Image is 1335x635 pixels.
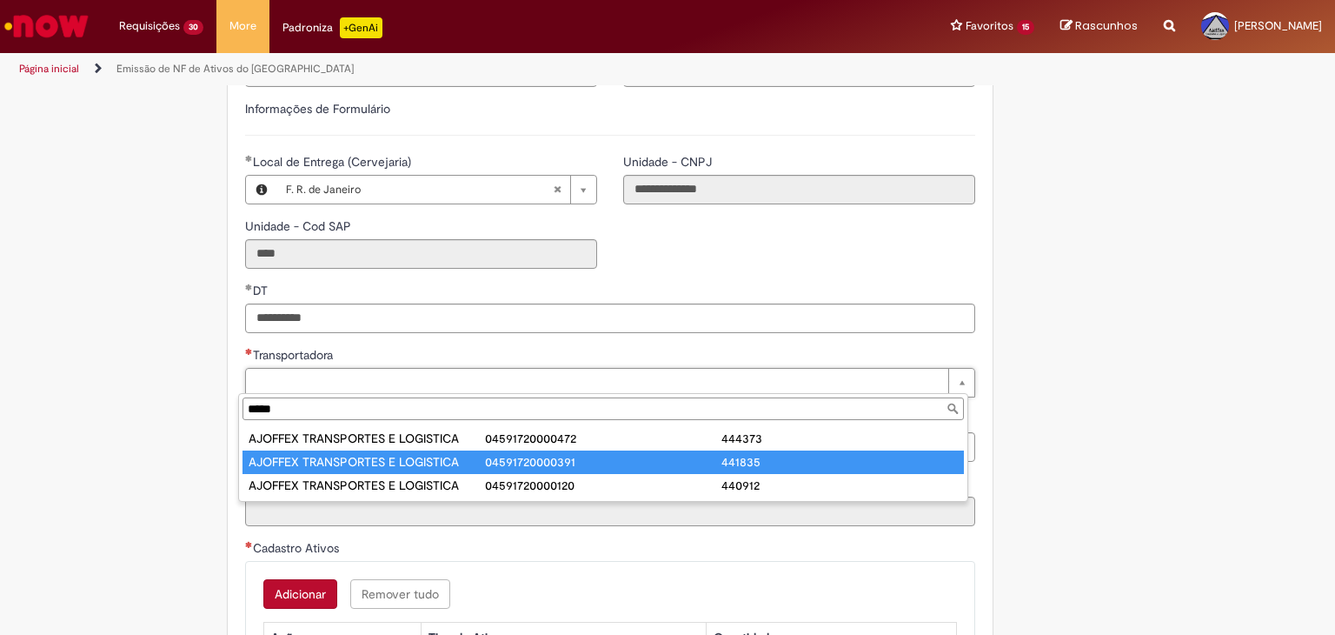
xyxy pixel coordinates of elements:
div: 440912 [721,477,958,494]
div: AJOFFEX TRANSPORTES E LOGISTICA [249,477,485,494]
ul: Transportadora [239,424,967,501]
div: 04591720000391 [485,453,721,471]
div: 04591720000120 [485,477,721,494]
div: AJOFFEX TRANSPORTES E LOGISTICA [249,430,485,447]
div: 04591720000472 [485,430,721,447]
div: AJOFFEX TRANSPORTES E LOGISTICA [249,453,485,471]
div: 444373 [721,430,958,447]
div: 441835 [721,453,958,471]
